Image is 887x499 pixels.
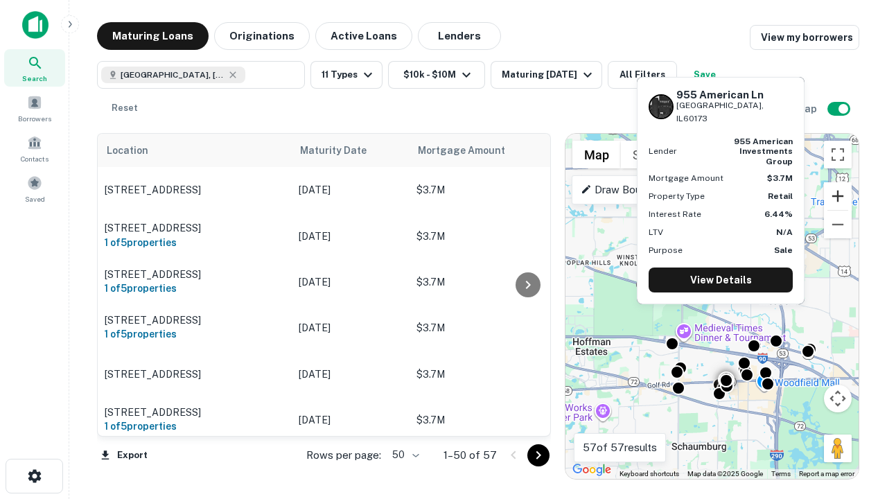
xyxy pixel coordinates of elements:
button: Maturing [DATE] [491,61,602,89]
div: Maturing [DATE] [502,67,596,83]
h6: 1 of 5 properties [105,326,285,342]
th: Location [98,134,292,167]
p: [STREET_ADDRESS] [105,406,285,419]
p: [GEOGRAPHIC_DATA], IL60173 [676,99,793,125]
img: Google [569,461,615,479]
p: [DATE] [299,182,403,198]
p: [DATE] [299,367,403,382]
p: [STREET_ADDRESS] [105,222,285,234]
button: Maturing Loans [97,22,209,50]
p: $3.7M [416,320,555,335]
span: Maturity Date [300,142,385,159]
a: Borrowers [4,89,65,127]
button: Export [97,445,151,466]
p: Lender [649,145,677,157]
button: Active Loans [315,22,412,50]
button: Map camera controls [824,385,852,412]
iframe: Chat Widget [818,388,887,455]
strong: Sale [774,245,793,255]
h6: 1 of 5 properties [105,235,285,250]
span: Map data ©2025 Google [687,470,763,478]
button: Save your search to get updates of matches that match your search criteria. [683,61,727,89]
p: [STREET_ADDRESS] [105,268,285,281]
p: Property Type [649,190,705,202]
a: Terms [771,470,791,478]
span: Borrowers [18,113,51,124]
button: 11 Types [310,61,383,89]
button: Keyboard shortcuts [620,469,679,479]
a: Saved [4,170,65,207]
button: Lenders [418,22,501,50]
div: 0 0 [565,134,859,479]
th: Mortgage Amount [410,134,562,167]
strong: 955 american investments group [734,137,793,166]
strong: Retail [768,191,793,201]
img: capitalize-icon.png [22,11,49,39]
button: Show street map [572,141,621,168]
p: 1–50 of 57 [443,447,497,464]
p: Rows per page: [306,447,381,464]
span: Mortgage Amount [418,142,523,159]
button: Go to next page [527,444,550,466]
strong: 6.44% [764,209,793,219]
p: [DATE] [299,412,403,428]
p: [DATE] [299,229,403,244]
span: Location [106,142,148,159]
button: Zoom in [824,182,852,210]
p: Purpose [649,244,683,256]
p: $3.7M [416,367,555,382]
strong: N/A [776,227,793,237]
p: $3.7M [416,229,555,244]
span: [GEOGRAPHIC_DATA], [GEOGRAPHIC_DATA] [121,69,225,81]
p: Draw Boundary [581,182,667,198]
a: View my borrowers [750,25,859,50]
span: Search [22,73,47,84]
h6: 1 of 5 properties [105,281,285,296]
p: [STREET_ADDRESS] [105,314,285,326]
button: Show satellite imagery [621,141,690,168]
p: LTV [649,226,663,238]
strong: $3.7M [767,173,793,183]
p: [STREET_ADDRESS] [105,184,285,196]
p: $3.7M [416,274,555,290]
button: Originations [214,22,310,50]
button: Toggle fullscreen view [824,141,852,168]
p: Interest Rate [649,208,701,220]
a: Contacts [4,130,65,167]
div: 50 [387,445,421,465]
p: 57 of 57 results [583,439,657,456]
p: [DATE] [299,320,403,335]
span: Saved [25,193,45,204]
a: Report a map error [799,470,854,478]
a: Search [4,49,65,87]
h6: 955 American Ln [676,89,793,101]
p: [DATE] [299,274,403,290]
button: All Filters [608,61,677,89]
span: Contacts [21,153,49,164]
button: Reset [103,94,147,122]
p: Mortgage Amount [649,172,723,184]
p: $3.7M [416,412,555,428]
p: $3.7M [416,182,555,198]
h6: 1 of 5 properties [105,419,285,434]
a: Open this area in Google Maps (opens a new window) [569,461,615,479]
p: [STREET_ADDRESS] [105,368,285,380]
th: Maturity Date [292,134,410,167]
a: View Details [649,268,793,292]
button: Zoom out [824,211,852,238]
button: $10k - $10M [388,61,485,89]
